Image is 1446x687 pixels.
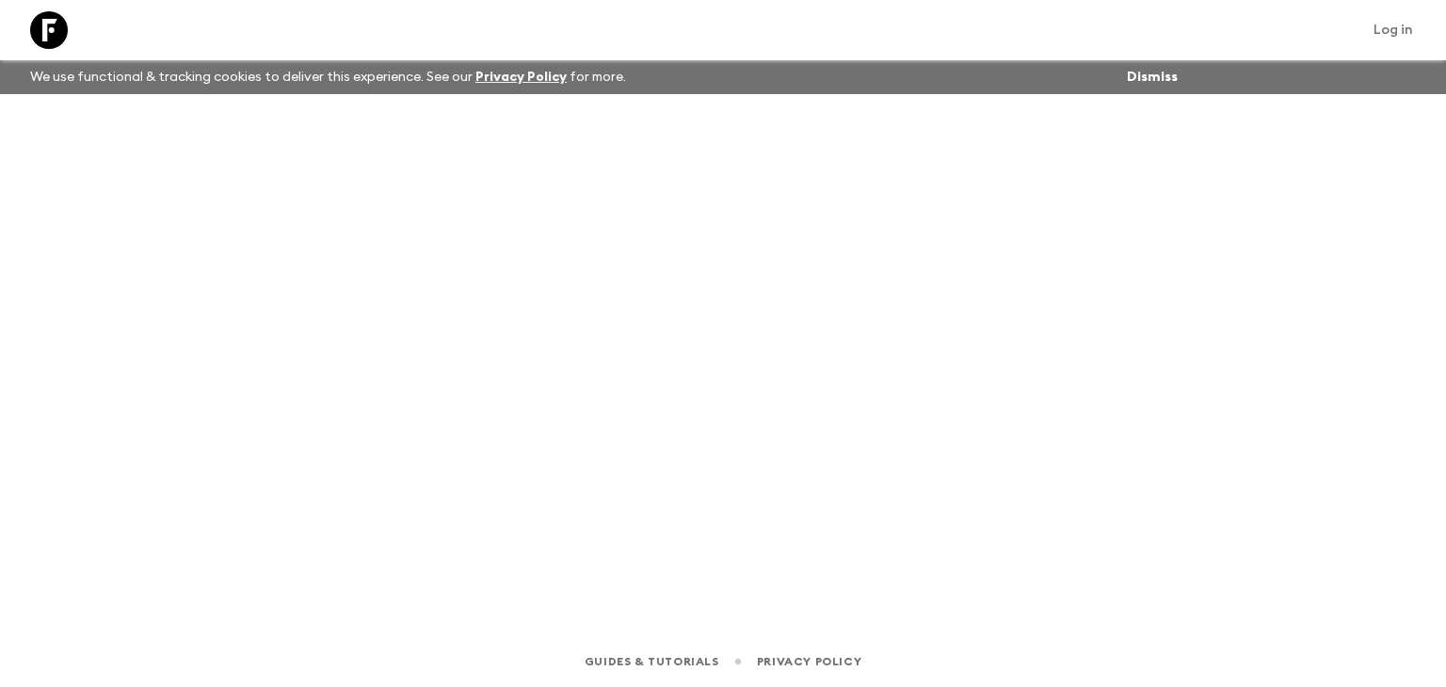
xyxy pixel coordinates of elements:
a: Log in [1363,17,1423,43]
p: We use functional & tracking cookies to deliver this experience. See our for more. [23,60,634,94]
a: Guides & Tutorials [585,651,719,672]
button: Dismiss [1122,64,1182,90]
a: Privacy Policy [475,71,567,84]
a: Privacy Policy [757,651,861,672]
